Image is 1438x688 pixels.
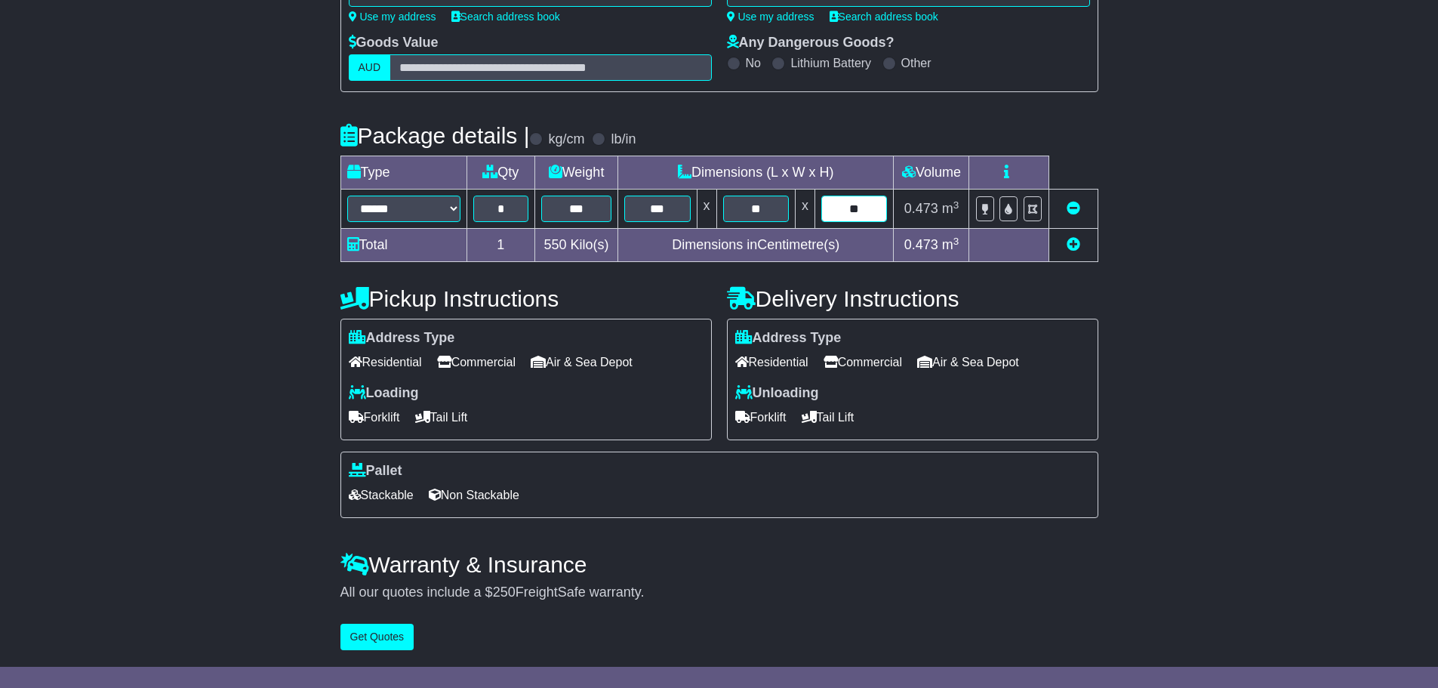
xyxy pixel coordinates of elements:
span: Tail Lift [415,406,468,429]
span: m [942,237,959,252]
span: Forklift [349,406,400,429]
span: Residential [349,350,422,374]
a: Search address book [451,11,560,23]
td: Volume [894,156,969,190]
label: Address Type [735,330,842,347]
label: No [746,56,761,70]
label: Lithium Battery [790,56,871,70]
span: Tail Lift [802,406,854,429]
div: All our quotes include a $ FreightSafe warranty. [340,585,1098,601]
sup: 3 [953,236,959,247]
a: Remove this item [1067,201,1080,216]
span: m [942,201,959,216]
span: Air & Sea Depot [531,350,633,374]
td: x [795,190,814,229]
td: Dimensions in Centimetre(s) [618,229,894,262]
label: Address Type [349,330,455,347]
button: Get Quotes [340,624,414,650]
span: 550 [544,237,567,252]
label: lb/in [611,131,636,148]
span: Forklift [735,406,787,429]
label: Any Dangerous Goods? [727,35,895,51]
a: Search address book [830,11,938,23]
span: Non Stackable [429,483,519,507]
td: Type [340,156,467,190]
label: Other [901,56,931,70]
span: Commercial [824,350,902,374]
h4: Warranty & Insurance [340,552,1098,577]
label: Unloading [735,385,819,402]
td: Qty [467,156,535,190]
td: Kilo(s) [535,229,618,262]
span: Stackable [349,483,414,507]
a: Use my address [349,11,436,23]
h4: Package details | [340,123,530,148]
label: Goods Value [349,35,439,51]
a: Add new item [1067,237,1080,252]
td: 1 [467,229,535,262]
a: Use my address [727,11,814,23]
sup: 3 [953,199,959,211]
span: 0.473 [904,201,938,216]
td: x [697,190,716,229]
td: Dimensions (L x W x H) [618,156,894,190]
h4: Pickup Instructions [340,286,712,311]
span: Air & Sea Depot [917,350,1019,374]
label: AUD [349,54,391,81]
span: 250 [493,585,516,600]
span: Commercial [437,350,516,374]
span: 0.473 [904,237,938,252]
span: Residential [735,350,808,374]
td: Weight [535,156,618,190]
td: Total [340,229,467,262]
label: kg/cm [548,131,584,148]
label: Loading [349,385,419,402]
label: Pallet [349,463,402,480]
h4: Delivery Instructions [727,286,1098,311]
